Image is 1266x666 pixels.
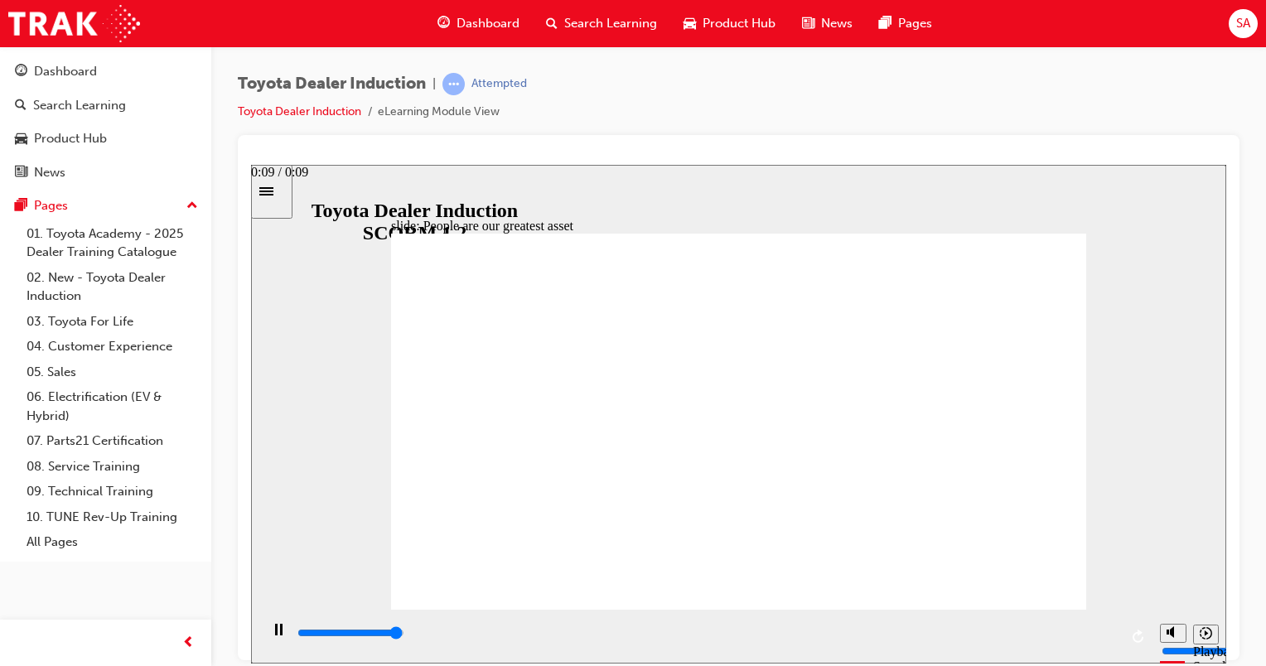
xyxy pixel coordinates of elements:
[34,129,107,148] div: Product Hub
[670,7,789,41] a: car-iconProduct Hub
[46,461,153,475] input: slide progress
[15,199,27,214] span: pages-icon
[20,529,205,555] a: All Pages
[876,460,901,485] button: Replay (Ctrl+Alt+R)
[7,123,205,154] a: Product Hub
[684,13,696,34] span: car-icon
[378,103,500,122] li: eLearning Module View
[437,13,450,34] span: guage-icon
[424,7,533,41] a: guage-iconDashboard
[866,7,945,41] a: pages-iconPages
[703,14,776,33] span: Product Hub
[20,334,205,360] a: 04. Customer Experience
[34,163,65,182] div: News
[821,14,853,33] span: News
[15,166,27,181] span: news-icon
[471,76,527,92] div: Attempted
[7,56,205,87] a: Dashboard
[909,459,935,478] button: Mute (Ctrl+Alt+M)
[442,73,465,95] span: learningRecordVerb_ATTEMPT-icon
[20,221,205,265] a: 01. Toyota Academy - 2025 Dealer Training Catalogue
[942,480,967,509] div: Playback Speed
[15,132,27,147] span: car-icon
[7,191,205,221] button: Pages
[911,480,1017,493] input: volume
[34,196,68,215] div: Pages
[8,445,901,499] div: playback controls
[898,14,932,33] span: Pages
[182,633,195,654] span: prev-icon
[20,479,205,504] a: 09. Technical Training
[789,7,866,41] a: news-iconNews
[7,53,205,191] button: DashboardSearch LearningProduct HubNews
[942,460,968,480] button: Playback speed
[901,445,967,499] div: misc controls
[20,428,205,454] a: 07. Parts21 Certification
[7,90,205,121] a: Search Learning
[20,360,205,385] a: 05. Sales
[20,504,205,530] a: 10. TUNE Rev-Up Training
[457,14,519,33] span: Dashboard
[20,384,205,428] a: 06. Electrification (EV & Hybrid)
[186,195,198,217] span: up-icon
[432,75,436,94] span: |
[15,65,27,80] span: guage-icon
[7,157,205,188] a: News
[34,62,97,81] div: Dashboard
[1229,9,1258,38] button: SA
[15,99,27,113] span: search-icon
[802,13,814,34] span: news-icon
[8,5,140,42] img: Trak
[546,13,558,34] span: search-icon
[533,7,670,41] a: search-iconSearch Learning
[1236,14,1250,33] span: SA
[238,104,361,118] a: Toyota Dealer Induction
[879,13,892,34] span: pages-icon
[564,14,657,33] span: Search Learning
[8,458,36,486] button: Pause (Ctrl+Alt+P)
[33,96,126,115] div: Search Learning
[20,309,205,335] a: 03. Toyota For Life
[20,265,205,309] a: 02. New - Toyota Dealer Induction
[238,75,426,94] span: Toyota Dealer Induction
[20,454,205,480] a: 08. Service Training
